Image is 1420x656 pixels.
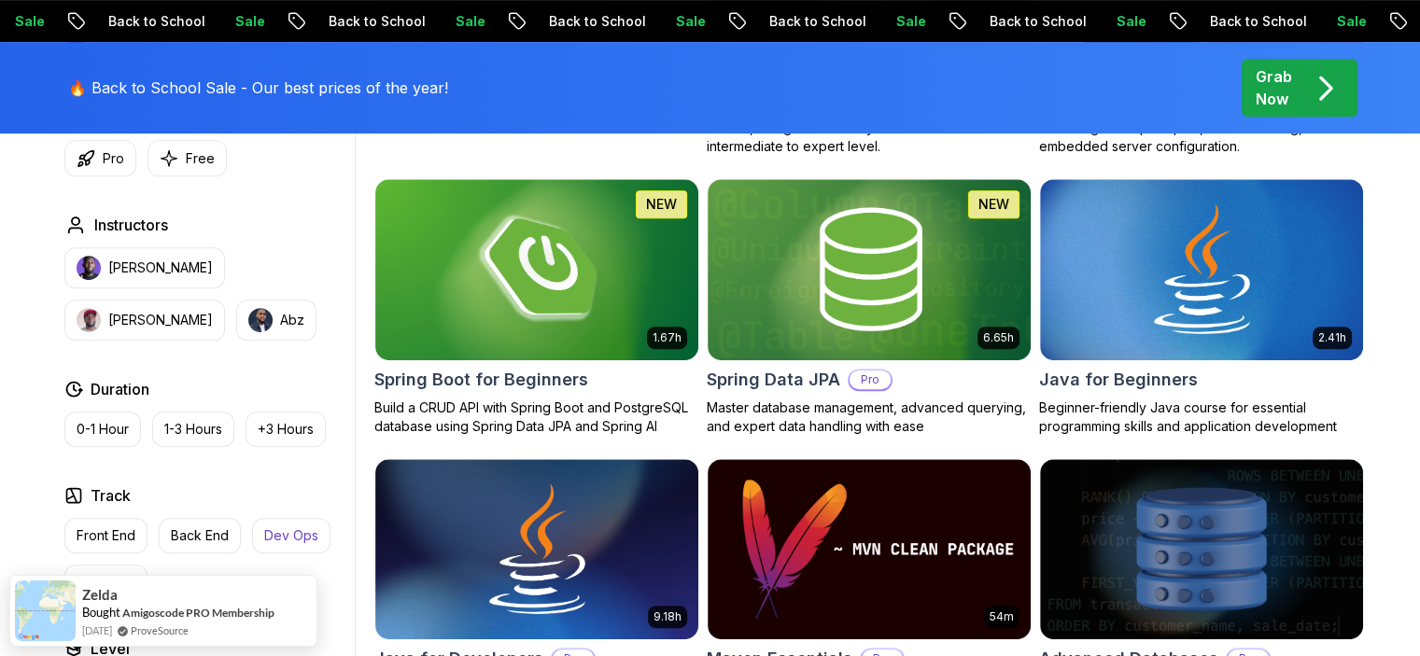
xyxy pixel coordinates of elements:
img: instructor img [77,256,101,280]
p: Build a CRUD API with Spring Boot and PostgreSQL database using Spring Data JPA and Spring AI [374,398,699,436]
img: instructor img [77,308,101,332]
a: Spring Boot for Beginners card1.67hNEWSpring Boot for BeginnersBuild a CRUD API with Spring Boot ... [374,178,699,436]
img: instructor img [248,308,273,332]
button: +3 Hours [246,412,326,447]
p: Front End [77,526,135,545]
img: Maven Essentials card [708,459,1031,640]
button: Front End [64,518,148,553]
p: Sale [881,12,941,31]
h2: Spring Boot for Beginners [374,367,588,393]
button: Back End [159,518,241,553]
p: NEW [646,195,677,214]
p: NEW [978,195,1009,214]
h2: Spring Data JPA [707,367,840,393]
span: [DATE] [82,622,112,638]
button: instructor imgAbz [236,300,316,341]
button: 1-3 Hours [152,412,234,447]
p: Pro [850,370,891,389]
span: Zelda [82,587,118,603]
p: 1.67h [653,330,682,345]
p: 🔥 Back to School Sale - Our best prices of the year! [68,77,448,99]
h2: Java for Beginners [1039,367,1198,393]
p: Back End [171,526,229,545]
p: Back to School [1195,12,1322,31]
img: Java for Beginners card [1040,179,1363,360]
p: Back to School [93,12,220,31]
p: Back to School [975,12,1102,31]
img: provesource social proof notification image [15,580,76,641]
p: Sale [441,12,500,31]
span: Bought [82,605,120,620]
h2: Track [91,484,131,507]
button: Full Stack [64,565,148,600]
p: Sale [1322,12,1382,31]
button: instructor img[PERSON_NAME] [64,247,225,288]
a: Spring Data JPA card6.65hNEWSpring Data JPAProMaster database management, advanced querying, and ... [707,178,1032,436]
p: Sale [661,12,721,31]
button: Free [148,140,227,176]
p: 2.41h [1318,330,1346,345]
p: Grab Now [1256,65,1292,110]
button: Pro [64,140,136,176]
p: Sale [1102,12,1161,31]
p: Abz [280,311,304,329]
p: Back to School [754,12,881,31]
p: [PERSON_NAME] [108,311,213,329]
p: [PERSON_NAME] [108,258,213,277]
p: Free [186,149,215,168]
img: Spring Boot for Beginners card [375,179,698,360]
p: Dev Ops [264,526,318,545]
p: 9.18h [654,609,682,624]
h2: Instructors [94,214,168,236]
button: instructor img[PERSON_NAME] [64,300,225,341]
button: 0-1 Hour [64,412,141,447]
p: 54m [990,609,1014,624]
p: 0-1 Hour [77,420,129,439]
h2: Duration [91,378,149,400]
a: Amigoscode PRO Membership [122,606,274,620]
p: +3 Hours [258,420,314,439]
p: Beginner-friendly Java course for essential programming skills and application development [1039,398,1364,436]
img: Advanced Databases card [1040,459,1363,640]
p: Pro [103,149,124,168]
p: 6.65h [983,330,1014,345]
img: Spring Data JPA card [708,179,1031,360]
p: Full Stack [77,573,135,592]
p: Back to School [534,12,661,31]
a: ProveSource [131,622,189,638]
p: Back to School [314,12,441,31]
button: Dev Ops [252,518,330,553]
img: Java for Developers card [375,459,698,640]
p: 1-3 Hours [164,420,222,439]
p: Master database management, advanced querying, and expert data handling with ease [707,398,1032,436]
a: Java for Beginners card2.41hJava for BeginnersBeginner-friendly Java course for essential program... [1039,178,1364,436]
p: Sale [220,12,280,31]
